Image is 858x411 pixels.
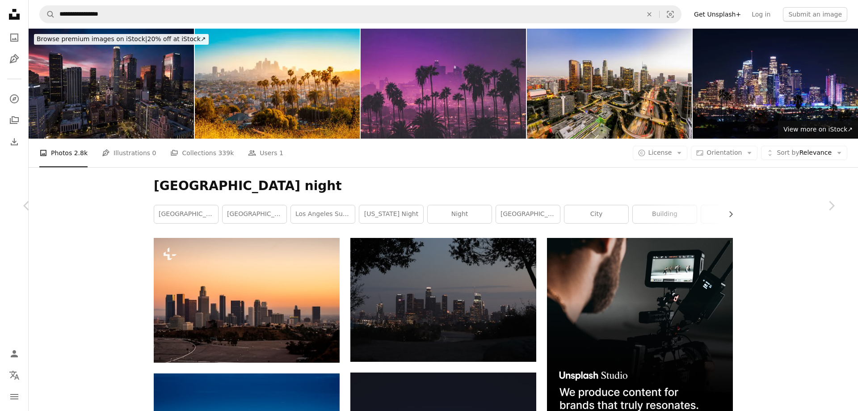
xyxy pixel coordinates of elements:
span: Orientation [707,149,742,156]
a: los angeles sunset [291,205,355,223]
img: Aerial Downtown Los Angeles Skyline at Night [527,29,692,139]
span: 1 [279,148,283,158]
a: View more on iStock↗ [778,121,858,139]
a: Log in [746,7,776,21]
a: Photos [5,29,23,47]
button: Clear [639,6,659,23]
button: Menu [5,388,23,406]
span: 0 [152,148,156,158]
img: Downtown Los Angeles Ultraviolet [361,29,526,139]
button: Orientation [691,146,757,160]
a: Log in / Sign up [5,345,23,363]
a: Download History [5,133,23,151]
a: city skyline during night time [350,296,536,304]
a: Collections 339k [170,139,234,167]
button: Search Unsplash [40,6,55,23]
a: [GEOGRAPHIC_DATA] [154,205,218,223]
form: Find visuals sitewide [39,5,681,23]
h1: [GEOGRAPHIC_DATA] night [154,178,733,194]
a: Next [804,163,858,249]
img: los angeles [195,29,360,139]
button: Sort byRelevance [761,146,847,160]
a: [US_STATE] night [359,205,423,223]
a: A stunning vista of city skylines silhouetted against a vibrant orange sky at sunset [154,296,340,304]
a: Get Unsplash+ [689,7,746,21]
button: License [633,146,688,160]
div: 20% off at iStock ↗ [34,34,209,45]
a: Browse premium images on iStock|20% off at iStock↗ [29,29,214,50]
img: city skyline during night time [350,238,536,362]
a: Illustrations [5,50,23,68]
a: city [564,205,628,223]
img: Drone Shot of Dramatic Sunset in Downtown LA from Over Pershing Square [29,29,194,139]
a: Collections [5,111,23,129]
a: night [428,205,492,223]
img: A stunning vista of city skylines silhouetted against a vibrant orange sky at sunset [154,238,340,363]
a: Users 1 [248,139,283,167]
button: Visual search [660,6,681,23]
a: Illustrations 0 [102,139,156,167]
a: usa [701,205,765,223]
span: Browse premium images on iStock | [37,35,147,42]
span: Relevance [777,148,832,157]
span: License [648,149,672,156]
a: [GEOGRAPHIC_DATA] skyline [223,205,286,223]
span: 339k [218,148,234,158]
a: building [633,205,697,223]
a: Explore [5,90,23,108]
button: Language [5,366,23,384]
span: View more on iStock ↗ [783,126,853,133]
a: [GEOGRAPHIC_DATA] [496,205,560,223]
img: Downtown Los Angeles skyline at night [693,29,858,139]
button: Submit an image [783,7,847,21]
span: Sort by [777,149,799,156]
button: scroll list to the right [723,205,733,223]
